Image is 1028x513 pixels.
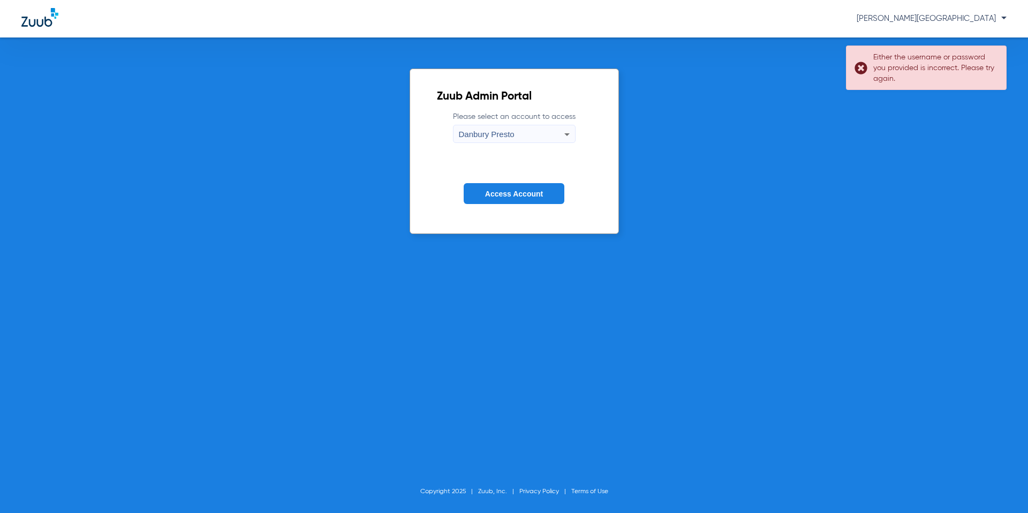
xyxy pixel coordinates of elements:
[437,92,592,102] h2: Zuub Admin Portal
[459,130,515,139] span: Danbury Presto
[571,488,608,495] a: Terms of Use
[21,8,58,27] img: Zuub Logo
[873,52,997,84] div: Either the username or password you provided is incorrect. Please try again.
[453,111,576,143] label: Please select an account to access
[464,183,564,204] button: Access Account
[857,14,1007,22] span: [PERSON_NAME][GEOGRAPHIC_DATA]
[519,488,559,495] a: Privacy Policy
[485,190,543,198] span: Access Account
[478,486,519,497] li: Zuub, Inc.
[420,486,478,497] li: Copyright 2025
